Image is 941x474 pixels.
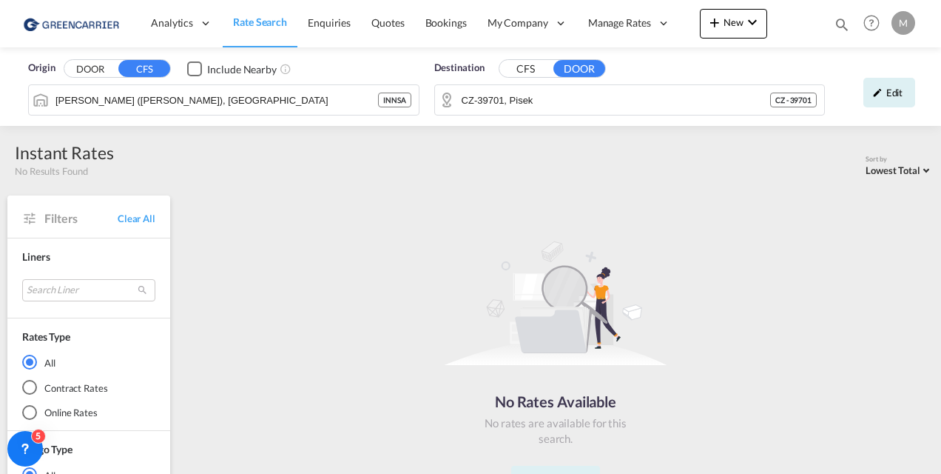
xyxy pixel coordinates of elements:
[706,13,724,31] md-icon: icon-plus 400-fg
[834,16,850,39] div: icon-magnify
[700,9,767,39] button: icon-plus 400-fgNewicon-chevron-down
[859,10,891,37] div: Help
[22,330,70,344] div: Rates Type
[425,16,467,29] span: Bookings
[378,93,411,107] div: INNSA
[863,78,915,107] div: icon-pencilEdit
[435,85,825,115] md-input-container: CZ-39701,Pisek
[64,61,116,78] button: DOOR
[462,89,771,111] input: Search by Door
[151,16,193,30] span: Analytics
[29,85,419,115] md-input-container: Jawaharlal Nehru (Nhava Sheva), INNSA
[22,7,122,40] img: 757bc1808afe11efb73cddab9739634b.png
[706,16,761,28] span: New
[22,405,155,420] md-radio-button: Online Rates
[22,355,155,370] md-radio-button: All
[859,10,884,36] span: Help
[434,61,485,76] span: Destination
[15,141,114,164] div: Instant Rates
[499,61,551,78] button: CFS
[28,61,55,76] span: Origin
[482,415,630,447] div: No rates are available for this search.
[891,11,915,35] div: M
[308,16,351,29] span: Enquiries
[371,16,404,29] span: Quotes
[866,161,934,178] md-select: Select: Lowest Total
[118,60,170,77] button: CFS
[187,61,277,76] md-checkbox: Checkbox No Ink
[207,62,277,77] div: Include Nearby
[743,13,761,31] md-icon: icon-chevron-down
[834,16,850,33] md-icon: icon-magnify
[22,250,50,263] span: Liners
[118,212,155,225] span: Clear All
[15,164,87,178] span: No Results Found
[553,60,605,77] button: DOOR
[482,391,630,412] div: No Rates Available
[233,16,287,28] span: Rate Search
[866,155,934,164] div: Sort by
[22,442,72,457] div: Cargo Type
[588,16,651,30] span: Manage Rates
[866,164,920,176] span: Lowest Total
[872,87,883,98] md-icon: icon-pencil
[280,63,291,75] md-icon: Unchecked: Ignores neighbouring ports when fetching rates.Checked : Includes neighbouring ports w...
[44,210,118,227] span: Filters
[488,16,548,30] span: My Company
[445,240,667,366] img: norateimg.svg
[22,380,155,395] md-radio-button: Contract Rates
[775,95,812,105] span: CZ - 39701
[55,89,378,111] input: Search by Port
